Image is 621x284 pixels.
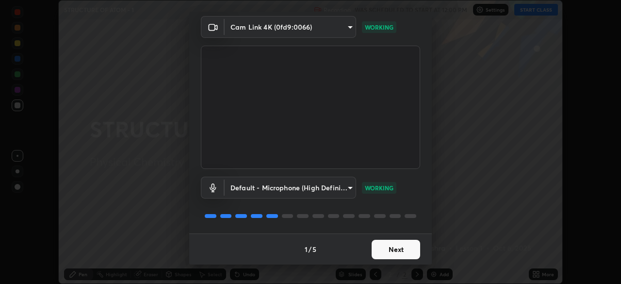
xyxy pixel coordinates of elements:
p: WORKING [365,184,393,192]
div: Cam Link 4K (0fd9:0066) [225,177,356,199]
div: Cam Link 4K (0fd9:0066) [225,16,356,38]
p: WORKING [365,23,393,32]
h4: / [309,244,311,254]
button: Next [372,240,420,259]
h4: 5 [312,244,316,254]
h4: 1 [305,244,308,254]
